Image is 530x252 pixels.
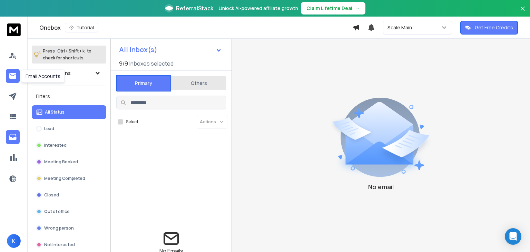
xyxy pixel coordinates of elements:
p: Out of office [44,209,70,214]
button: Primary [116,75,171,91]
p: Meeting Booked [44,159,78,165]
button: Tutorial [65,23,98,32]
button: K [7,234,21,248]
span: 9 / 9 [119,59,128,68]
button: Others [171,76,226,91]
p: Get Free Credits [475,24,513,31]
button: Wrong person [32,221,106,235]
h3: Filters [32,91,106,101]
p: Scale Main [387,24,415,31]
button: Closed [32,188,106,202]
button: Get Free Credits [460,21,518,35]
p: All Status [45,109,65,115]
button: Out of office [32,205,106,219]
button: Claim Lifetime Deal→ [301,2,365,14]
label: Select [126,119,138,125]
button: All Status [32,105,106,119]
button: Lead [32,122,106,136]
p: Wrong person [44,225,74,231]
button: Not Interested [32,238,106,252]
p: Press to check for shortcuts. [43,48,91,61]
span: ReferralStack [176,4,213,12]
p: Closed [44,192,59,198]
h3: Inboxes selected [129,59,174,68]
p: Interested [44,143,67,148]
button: Meeting Booked [32,155,106,169]
div: Onebox [39,23,353,32]
span: → [355,5,360,12]
button: All Campaigns [32,66,106,80]
p: Unlock AI-powered affiliate growth [219,5,298,12]
p: Lead [44,126,54,132]
span: Ctrl + Shift + k [56,47,86,55]
h1: All Inbox(s) [119,46,157,53]
p: No email [368,182,394,192]
p: Not Interested [44,242,75,248]
p: Meeting Completed [44,176,85,181]
button: Close banner [518,4,527,21]
button: Meeting Completed [32,172,106,185]
div: Open Intercom Messenger [505,228,521,245]
button: All Inbox(s) [114,43,227,57]
button: Interested [32,138,106,152]
div: Email Accounts [21,70,65,83]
